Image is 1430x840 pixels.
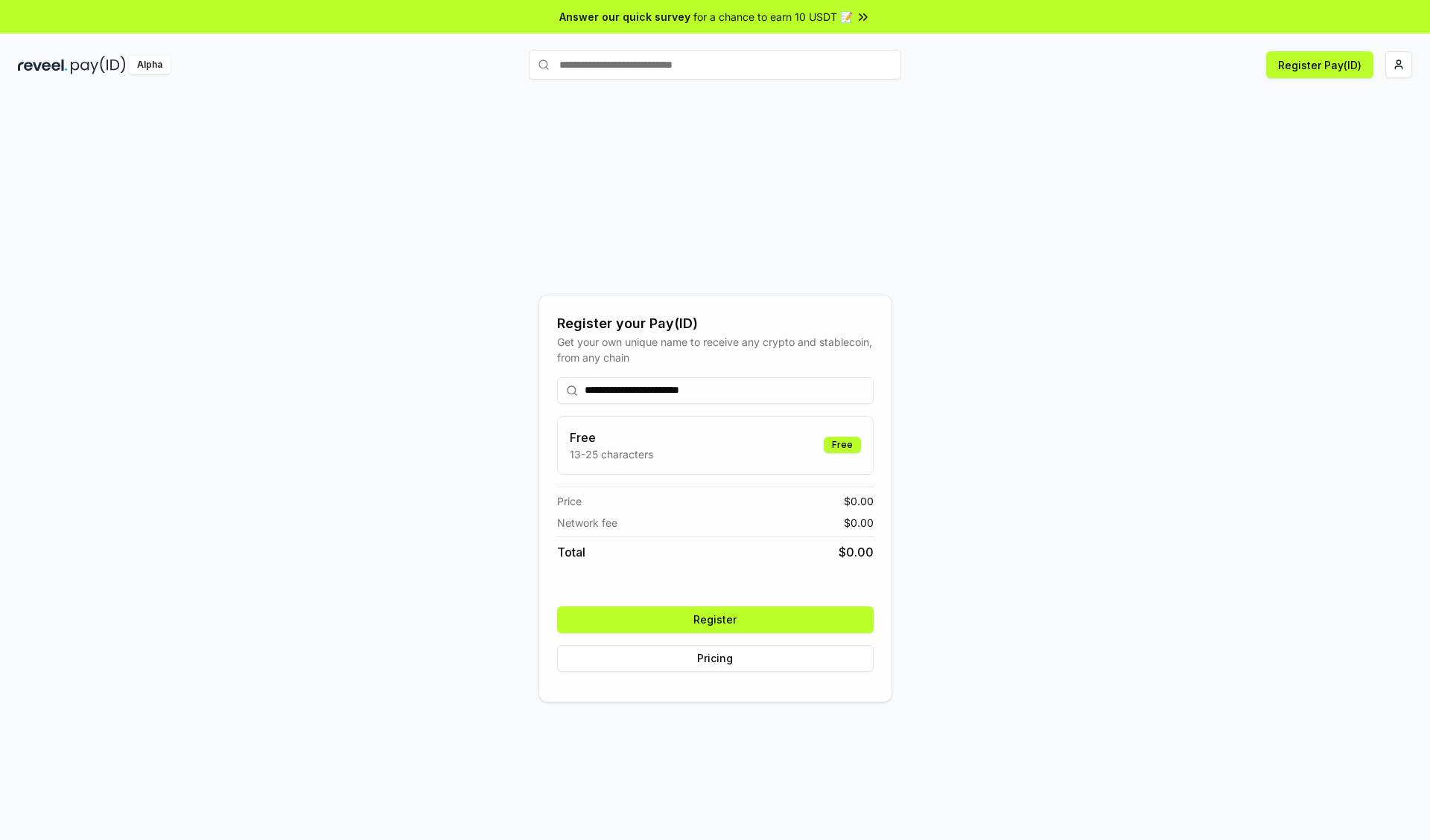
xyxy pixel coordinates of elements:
[71,56,126,74] img: pay_id
[570,446,653,462] p: 13-25 characters
[839,543,874,561] span: $ 0.00
[557,515,617,530] span: Network fee
[557,313,874,334] div: Register your Pay(ID)
[844,515,874,530] span: $ 0.00
[18,56,68,74] img: reveel_dark
[557,645,874,672] button: Pricing
[693,9,853,25] span: for a chance to earn 10 USDT 📝
[1266,51,1373,78] button: Register Pay(ID)
[559,9,690,25] span: Answer our quick survey
[570,429,653,446] h3: Free
[824,437,861,453] div: Free
[557,493,582,509] span: Price
[557,606,874,633] button: Register
[557,543,585,561] span: Total
[129,56,171,74] div: Alpha
[557,334,874,365] div: Get your own unique name to receive any crypto and stablecoin, from any chain
[844,493,874,509] span: $ 0.00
